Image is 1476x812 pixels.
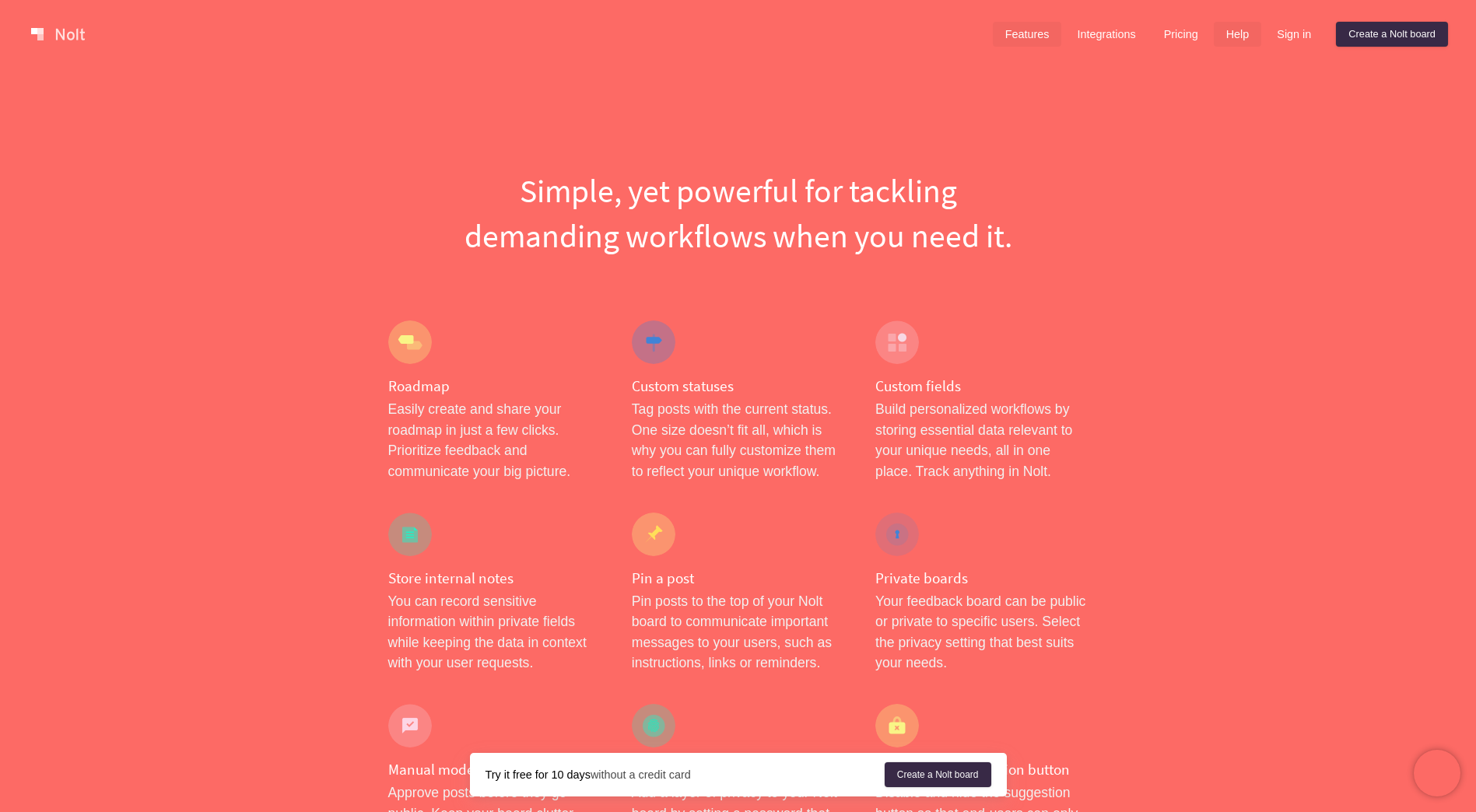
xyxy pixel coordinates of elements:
a: Features [993,22,1062,47]
a: Sign in [1264,22,1323,47]
h1: Simple, yet powerful for tackling demanding workflows when you need it. [388,168,1089,258]
strong: Try it free for 10 days [486,768,591,781]
a: Pricing [1152,22,1211,47]
h4: Roadmap [388,376,601,396]
h4: Store internal notes [388,569,601,588]
p: You can record sensitive information within private fields while keeping the data in context with... [388,591,601,674]
a: Help [1214,22,1262,47]
div: without a credit card [486,767,885,782]
a: Create a Nolt board [1336,22,1448,47]
a: Create a Nolt board [885,762,991,787]
p: Your feedback board can be public or private to specific users. Select the privacy setting that b... [875,591,1088,674]
a: Integrations [1064,22,1148,47]
p: Tag posts with the current status. One size doesn’t fit all, which is why you can fully customize... [632,399,844,481]
h4: Custom statuses [632,376,844,396]
iframe: Chatra live chat [1414,750,1460,796]
h4: Private boards [875,569,1088,588]
p: Build personalized workflows by storing essential data relevant to your unique needs, all in one ... [875,399,1088,481]
p: Easily create and share your roadmap in just a few clicks. Prioritize feedback and communicate yo... [388,399,601,481]
p: Pin posts to the top of your Nolt board to communicate important messages to your users, such as ... [632,591,844,674]
h4: Pin a post [632,569,844,588]
h4: Custom fields [875,376,1088,396]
